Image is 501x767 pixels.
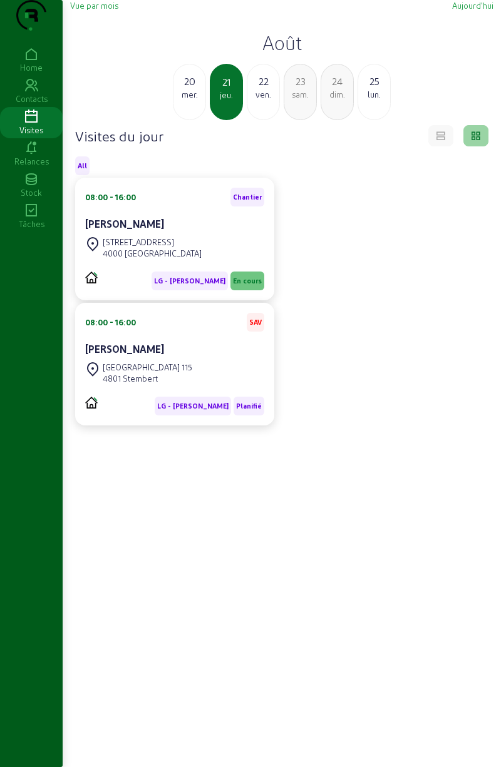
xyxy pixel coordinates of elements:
[284,89,316,100] div: sam.
[157,402,229,410] span: LG - [PERSON_NAME]
[173,74,205,89] div: 20
[247,89,279,100] div: ven.
[249,318,262,327] span: SAV
[154,277,225,285] span: LG - [PERSON_NAME]
[236,402,262,410] span: Planifié
[211,74,242,89] div: 21
[70,31,493,54] h2: Août
[173,89,205,100] div: mer.
[358,89,390,100] div: lun.
[75,127,163,145] h4: Visites du jour
[85,317,136,328] div: 08:00 - 16:00
[70,1,118,10] span: Vue par mois
[452,1,493,10] span: Aujourd'hui
[85,218,164,230] cam-card-title: [PERSON_NAME]
[321,89,353,100] div: dim.
[103,236,202,248] div: [STREET_ADDRESS]
[85,272,98,283] img: PVELEC
[85,397,98,409] img: PVELEC
[358,74,390,89] div: 25
[284,74,316,89] div: 23
[85,343,164,355] cam-card-title: [PERSON_NAME]
[247,74,279,89] div: 22
[103,248,202,259] div: 4000 [GEOGRAPHIC_DATA]
[103,373,192,384] div: 4801 Stembert
[78,161,87,170] span: All
[233,277,262,285] span: En cours
[211,89,242,101] div: jeu.
[233,193,262,201] span: Chantier
[321,74,353,89] div: 24
[103,362,192,373] div: [GEOGRAPHIC_DATA] 115
[85,191,136,203] div: 08:00 - 16:00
